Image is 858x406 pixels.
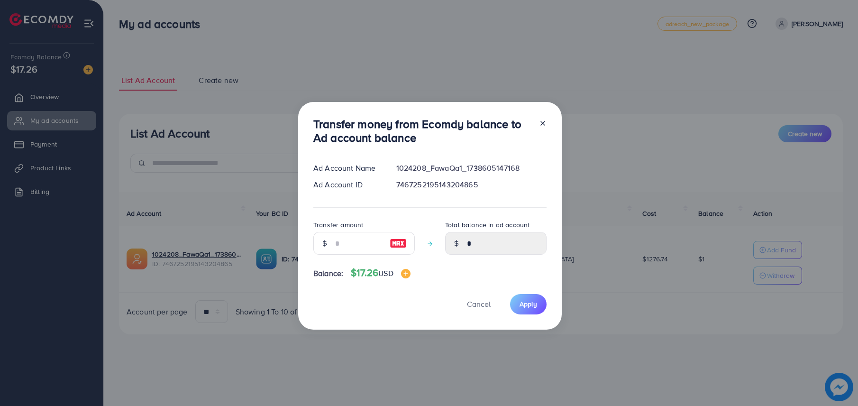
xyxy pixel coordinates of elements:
span: Cancel [467,299,491,309]
button: Cancel [455,294,502,314]
label: Transfer amount [313,220,363,230]
h3: Transfer money from Ecomdy balance to Ad account balance [313,117,531,145]
span: Balance: [313,268,343,279]
div: 7467252195143204865 [389,179,554,190]
img: image [401,269,411,278]
h4: $17.26 [351,267,410,279]
div: Ad Account ID [306,179,389,190]
span: USD [378,268,393,278]
span: Apply [520,299,537,309]
div: Ad Account Name [306,163,389,174]
img: image [390,238,407,249]
label: Total balance in ad account [445,220,529,230]
div: 1024208_FawaQa1_1738605147168 [389,163,554,174]
button: Apply [510,294,547,314]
